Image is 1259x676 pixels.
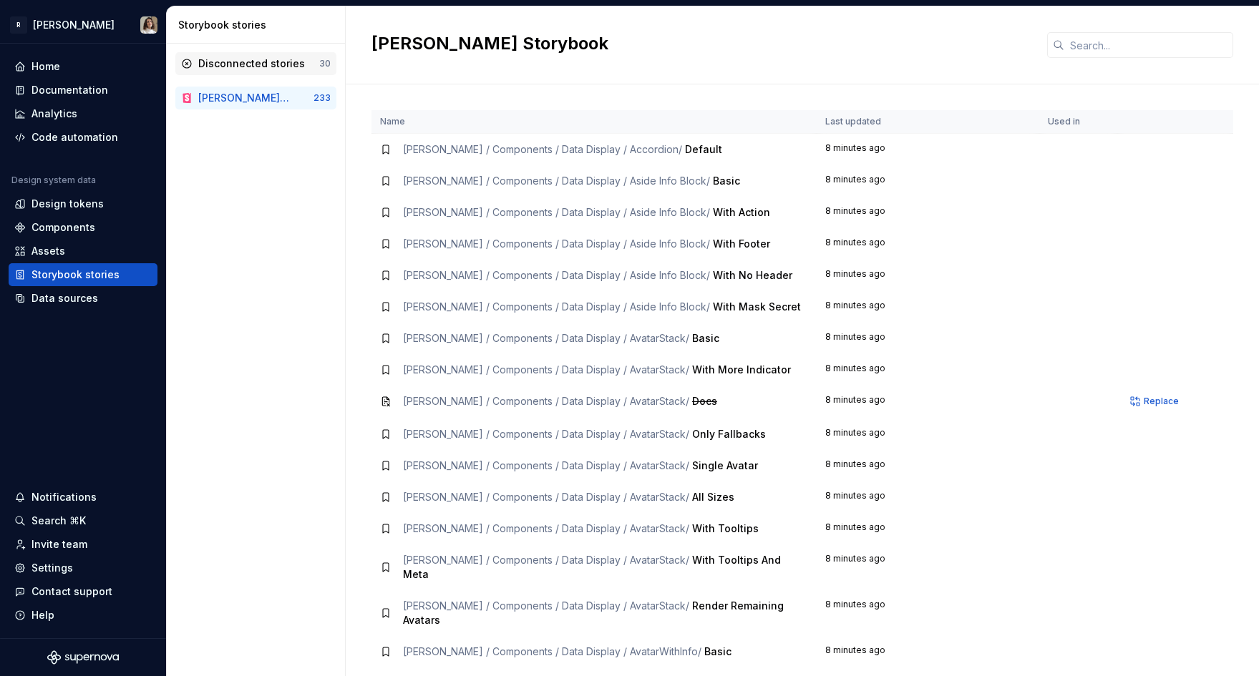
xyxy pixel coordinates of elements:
div: Components [31,220,95,235]
a: Design tokens [9,192,157,215]
a: Analytics [9,102,157,125]
span: [PERSON_NAME] / Components / Data Display / Aside Info Block / [403,237,710,250]
td: 8 minutes ago [817,544,1039,590]
span: [PERSON_NAME] / Components / Data Display / AvatarStack / [403,428,689,440]
th: Used in [1039,110,1117,134]
div: 233 [313,92,331,104]
input: Search... [1064,32,1233,58]
span: With More Indicator [692,363,791,376]
div: Disconnected stories [198,57,305,71]
button: Help [9,604,157,627]
a: Storybook stories [9,263,157,286]
div: [PERSON_NAME] [33,18,115,32]
span: [PERSON_NAME] / Components / Data Display / AvatarStack / [403,395,689,407]
a: Assets [9,240,157,263]
span: [PERSON_NAME] / Components / Data Display / AvatarStack / [403,363,689,376]
td: 8 minutes ago [817,291,1039,323]
span: [PERSON_NAME] / Components / Data Display / Aside Info Block / [403,269,710,281]
div: Settings [31,561,73,575]
span: Single Avatar [692,459,758,471]
span: [PERSON_NAME] / Components / Data Display / Aside Info Block / [403,175,710,187]
a: Disconnected stories30 [175,52,336,75]
button: Replace [1126,391,1185,411]
button: Notifications [9,486,157,509]
svg: Supernova Logo [47,650,119,665]
div: Analytics [31,107,77,121]
span: [PERSON_NAME] / Components / Data Display / AvatarStack / [403,599,689,612]
td: 8 minutes ago [817,323,1039,354]
span: With No Header [713,269,792,281]
div: Invite team [31,537,87,552]
a: Data sources [9,287,157,310]
td: 8 minutes ago [817,513,1039,544]
td: 8 minutes ago [817,134,1039,166]
span: With Action [713,206,770,218]
span: Only Fallbacks [692,428,766,440]
span: [PERSON_NAME] / Components / Data Display / AvatarStack / [403,491,689,503]
div: Contact support [31,584,112,599]
span: [PERSON_NAME] / Components / Data Display / AvatarWithInfo / [403,645,701,657]
span: With Tooltips [692,522,759,534]
span: [PERSON_NAME] / Components / Data Display / AvatarStack / [403,554,689,566]
td: 8 minutes ago [817,481,1039,513]
div: Data sources [31,291,98,305]
span: With Footer [713,237,770,250]
td: 8 minutes ago [817,418,1039,450]
div: 30 [319,58,331,69]
div: Notifications [31,490,97,504]
div: Storybook stories [178,18,339,32]
div: [PERSON_NAME] Storybook [198,91,291,105]
td: 8 minutes ago [817,590,1039,636]
div: R [10,16,27,34]
div: Design system data [11,175,96,186]
span: With Mask Secret [713,300,801,313]
span: [PERSON_NAME] / Components / Data Display / AvatarStack / [403,332,689,344]
span: [PERSON_NAME] / Components / Data Display / AvatarStack / [403,522,689,534]
div: Code automation [31,130,118,144]
td: 8 minutes ago [817,165,1039,197]
span: Default [685,143,722,155]
div: Storybook stories [31,268,120,282]
span: Basic [692,332,719,344]
div: Assets [31,244,65,258]
td: 8 minutes ago [817,636,1039,667]
button: R[PERSON_NAME]Sandrina pereira [3,9,163,40]
td: 8 minutes ago [817,450,1039,481]
img: Sandrina pereira [140,16,157,34]
span: [PERSON_NAME] / Components / Data Display / Aside Info Block / [403,300,710,313]
th: Name [371,110,817,134]
button: Contact support [9,580,157,603]
h2: [PERSON_NAME] Storybook [371,32,1030,55]
div: Design tokens [31,197,104,211]
a: Components [9,216,157,239]
span: Replace [1144,396,1179,407]
span: [PERSON_NAME] / Components / Data Display / AvatarStack / [403,459,689,471]
span: Basic [704,645,731,657]
td: 8 minutes ago [817,386,1039,418]
div: Home [31,59,60,74]
a: Home [9,55,157,78]
td: 8 minutes ago [817,260,1039,291]
div: Help [31,608,54,622]
span: Basic [713,175,740,187]
td: 8 minutes ago [817,197,1039,228]
td: 8 minutes ago [817,228,1039,260]
a: Settings [9,557,157,579]
div: Search ⌘K [31,514,86,528]
span: All Sizes [692,491,734,503]
th: Last updated [817,110,1039,134]
span: [PERSON_NAME] / Components / Data Display / Accordion / [403,143,682,155]
span: Docs [692,395,717,407]
span: [PERSON_NAME] / Components / Data Display / Aside Info Block / [403,206,710,218]
button: Search ⌘K [9,509,157,532]
a: Invite team [9,533,157,556]
a: Code automation [9,126,157,149]
a: Documentation [9,79,157,102]
a: [PERSON_NAME] Storybook233 [175,87,336,109]
td: 8 minutes ago [817,354,1039,386]
div: Documentation [31,83,108,97]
